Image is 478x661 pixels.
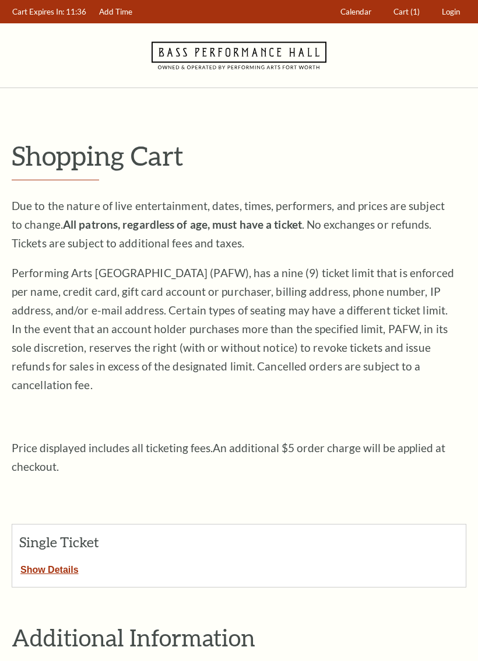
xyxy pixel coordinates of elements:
[12,199,445,250] span: Due to the nature of live entertainment, dates, times, performers, and prices are subject to chan...
[94,1,138,23] a: Add Time
[335,1,377,23] a: Calendar
[12,7,64,16] span: Cart Expires In:
[388,1,426,23] a: Cart (1)
[12,439,455,476] p: Price displayed includes all ticketing fees.
[12,264,455,394] p: Performing Arts [GEOGRAPHIC_DATA] (PAFW), has a nine (9) ticket limit that is enforced per name, ...
[442,7,460,16] span: Login
[437,1,466,23] a: Login
[19,534,134,550] h2: Single Ticket
[393,7,409,16] span: Cart
[410,7,420,16] span: (1)
[12,141,466,170] p: Shopping Cart
[12,622,466,652] h2: Additional Information
[63,218,302,231] strong: All patrons, regardless of age, must have a ticket
[340,7,371,16] span: Calendar
[12,560,87,575] button: Show Details
[66,7,86,16] span: 11:36
[12,441,445,473] span: An additional $5 order charge will be applied at checkout.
